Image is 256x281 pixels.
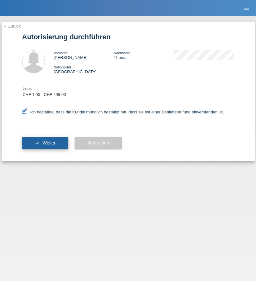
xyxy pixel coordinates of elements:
span: Nachname [114,51,130,55]
span: Abbrechen [87,140,109,145]
a: menu [240,6,253,10]
i: check [35,140,40,145]
button: Abbrechen [75,137,122,149]
button: check Weiter [22,137,68,149]
label: Ich bestätige, dass die Kundin mündlich bestätigt hat, dass sie mit einer Bonitätsprüfung einvers... [22,110,224,114]
i: menu [243,5,250,11]
h1: Autorisierung durchführen [22,33,234,41]
div: [GEOGRAPHIC_DATA] [54,65,114,74]
span: Weiter [42,140,55,145]
span: Nationalität [54,65,71,69]
div: Thoma [114,50,174,60]
div: [PERSON_NAME] [54,50,114,60]
span: Vorname [54,51,68,55]
a: ← Zurück [3,24,21,29]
